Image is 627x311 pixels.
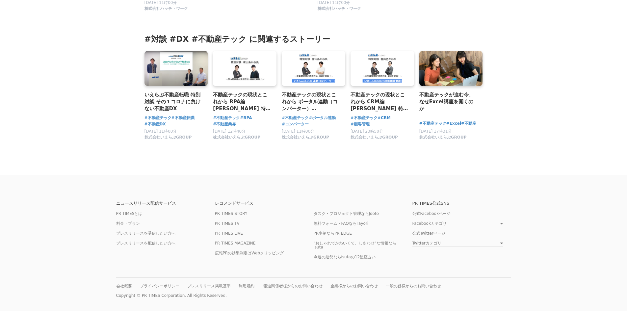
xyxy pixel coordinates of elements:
[314,231,352,236] a: PR事例ならPR EDGE
[419,120,446,127] a: #不動産テック
[282,135,329,140] span: 株式会社いえらぶGROUP
[446,120,461,127] a: #Excel
[213,121,236,127] a: #不動産業界
[351,135,398,140] span: 株式会社いえらぶGROUP
[116,221,140,226] a: 料金・プラン
[116,293,511,298] p: Copyright © PR TIMES Corporation. All Rights Reserved.
[378,115,391,121] a: #CRM
[144,115,171,121] a: #不動産テック
[144,135,192,140] span: 株式会社いえらぶGROUP
[314,221,369,226] a: 無料フォーム・FAQならTayori
[351,115,378,121] a: #不動産テック
[314,241,396,249] a: "おしゃれでかわいくて、しあわせ"な情報ならisuta
[144,34,483,44] h3: #対談 #DX #不動産テック に関連するストーリー
[386,284,441,288] a: 一般の皆様からのお問い合わせ
[213,129,246,134] span: [DATE] 12時40分
[351,121,370,127] a: #顧客管理
[116,211,143,216] a: PR TIMESとは
[263,284,323,288] a: 報道関係者様からのお問い合わせ
[215,201,314,205] p: レコメンドサービス
[240,115,252,121] a: #RPA
[144,91,203,113] a: いえらぶ不動産転職 特別対談 その１コロナに負けない不動産DX
[461,120,476,127] a: #不動産
[314,255,376,259] a: 今週の運勢ならisutaの12星座占い
[144,0,177,5] span: [DATE] 11時00分
[171,115,195,121] a: #不動産転職
[116,231,175,236] a: プレスリリースを受信したい方へ
[116,201,215,205] p: ニュースリリース配信サービス
[318,0,350,5] span: [DATE] 11時00分
[412,211,451,216] a: 公式Facebookページ
[282,115,309,121] a: #不動産テック
[144,121,166,127] a: #不動産DX
[187,284,231,288] a: プレスリリース掲載基準
[351,137,398,141] a: 株式会社いえらぶGROUP
[213,135,260,140] span: 株式会社いえらぶGROUP
[215,211,248,216] a: PR TIMES STORY
[144,6,278,13] a: 株式会社ハッチ・ワーク
[318,6,361,12] span: 株式会社ハッチ・ワーク
[213,115,240,121] a: #不動産テック
[282,91,340,113] a: 不動産テックの現状とこれから ポータル連動（コンバーター） [PERSON_NAME] 特別対談Vol.2
[412,201,511,205] p: PR TIMES公式SNS
[412,221,503,227] a: Facebookカテゴリ
[213,137,260,141] a: 株式会社いえらぶGROUP
[314,211,379,216] a: タスク・プロジェクト管理ならJooto
[318,6,451,13] a: 株式会社ハッチ・ワーク
[144,137,192,141] a: 株式会社いえらぶGROUP
[351,129,383,134] span: [DATE] 23時50分
[144,6,188,12] span: 株式会社ハッチ・ワーク
[419,135,467,140] span: 株式会社いえらぶGROUP
[419,91,478,113] a: 不動産テックが進む今、なぜExcel講座を開くのか
[282,121,309,127] a: #コンバーター
[140,284,179,288] a: プライバシーポリシー
[213,91,271,113] a: 不動産テックの現状とこれから RPA編 [PERSON_NAME] 特別対談Vol.1
[116,284,132,288] a: 会社概要
[215,231,243,236] a: PR TIMES LIVE
[419,129,452,134] span: [DATE] 17時31分
[215,251,284,255] a: 広報PRの効果測定はWebクリッピング
[282,129,314,134] span: [DATE] 11時00分
[215,241,256,246] a: PR TIMES MAGAZINE
[282,137,329,141] a: 株式会社いえらぶGROUP
[309,115,336,121] a: #ポータル連動
[116,241,175,246] a: プレスリリースを配信したい方へ
[351,91,409,113] a: 不動産テックの現状とこれから CRM編 [PERSON_NAME] 特別対談Vol.3
[330,284,378,288] a: 企業様からのお問い合わせ
[419,137,467,141] a: 株式会社いえらぶGROUP
[239,284,254,288] a: 利用規約
[412,241,503,247] a: Twitterカテゴリ
[412,231,445,236] a: 公式Twitterページ
[144,129,177,134] span: [DATE] 11時00分
[215,221,240,226] a: PR TIMES TV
